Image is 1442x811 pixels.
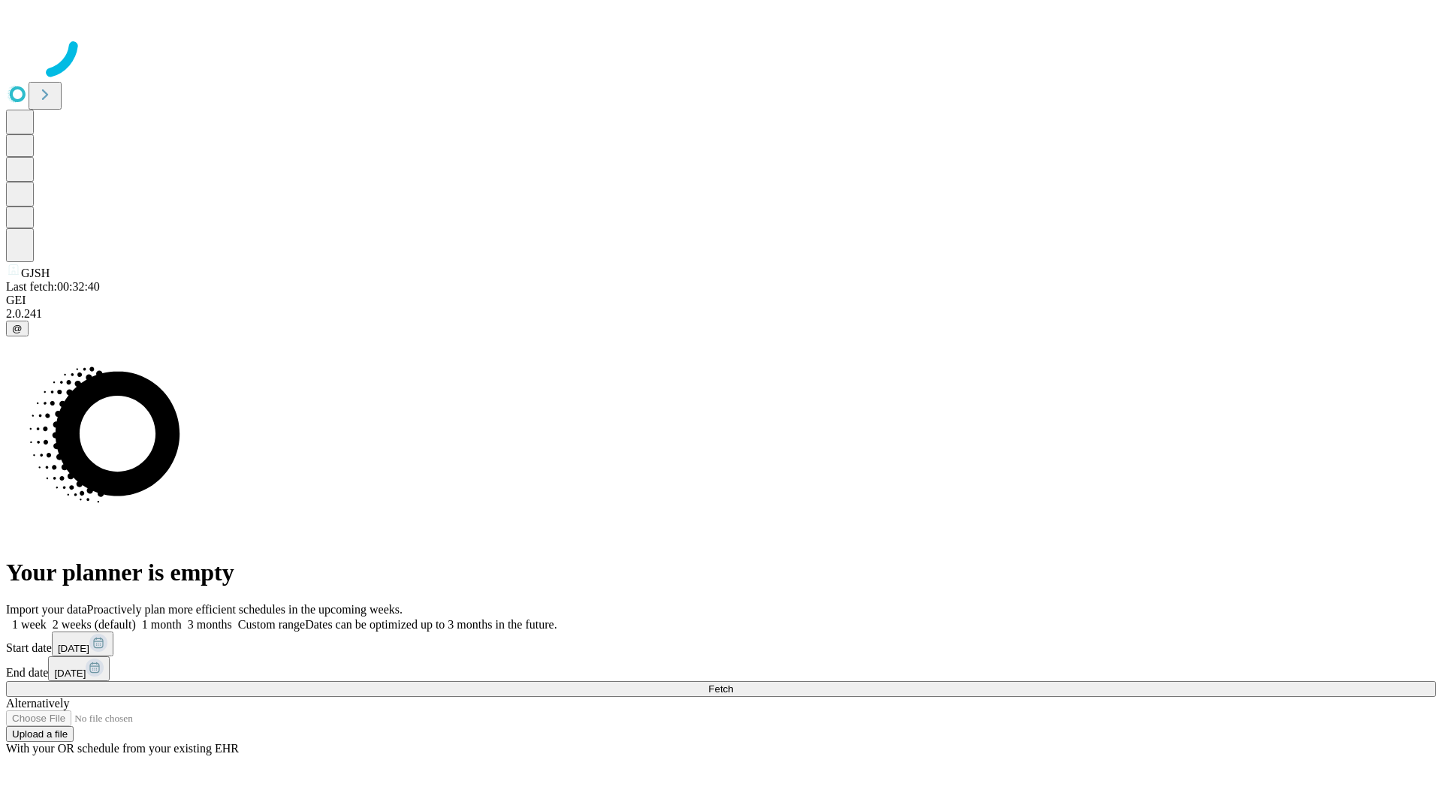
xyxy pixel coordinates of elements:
[6,697,69,710] span: Alternatively
[6,294,1436,307] div: GEI
[6,726,74,742] button: Upload a file
[48,656,110,681] button: [DATE]
[52,632,113,656] button: [DATE]
[6,681,1436,697] button: Fetch
[6,742,239,755] span: With your OR schedule from your existing EHR
[54,668,86,679] span: [DATE]
[305,618,557,631] span: Dates can be optimized up to 3 months in the future.
[6,632,1436,656] div: Start date
[6,321,29,336] button: @
[708,683,733,695] span: Fetch
[53,618,136,631] span: 2 weeks (default)
[6,307,1436,321] div: 2.0.241
[238,618,305,631] span: Custom range
[188,618,232,631] span: 3 months
[6,603,87,616] span: Import your data
[6,656,1436,681] div: End date
[58,643,89,654] span: [DATE]
[6,280,100,293] span: Last fetch: 00:32:40
[87,603,403,616] span: Proactively plan more efficient schedules in the upcoming weeks.
[12,323,23,334] span: @
[12,618,47,631] span: 1 week
[6,559,1436,586] h1: Your planner is empty
[21,267,50,279] span: GJSH
[142,618,182,631] span: 1 month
